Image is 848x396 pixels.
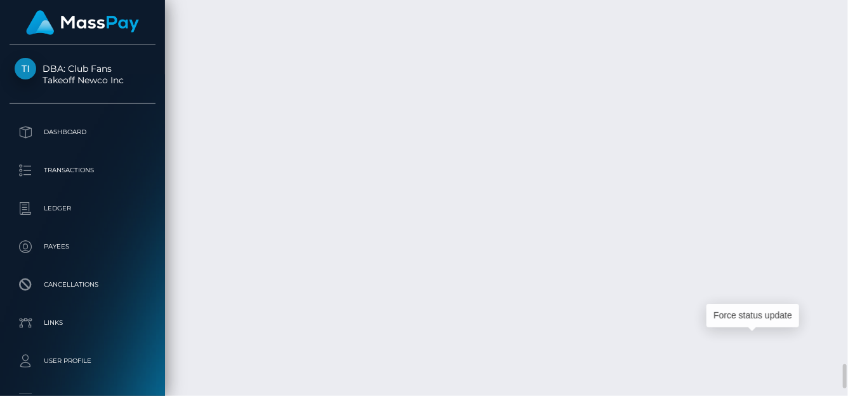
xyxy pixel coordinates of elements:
p: Links [15,313,150,332]
p: Payees [15,237,150,256]
a: Links [10,307,156,339]
p: User Profile [15,352,150,371]
a: Ledger [10,193,156,224]
a: Dashboard [10,116,156,148]
img: Takeoff Newco Inc [15,58,36,79]
p: Ledger [15,199,150,218]
p: Transactions [15,161,150,180]
a: User Profile [10,345,156,377]
div: Force status update [706,304,799,327]
a: Payees [10,231,156,263]
p: Cancellations [15,275,150,294]
span: DBA: Club Fans Takeoff Newco Inc [10,63,156,86]
a: Cancellations [10,269,156,301]
p: Dashboard [15,123,150,142]
img: MassPay Logo [26,10,139,35]
a: Transactions [10,154,156,186]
